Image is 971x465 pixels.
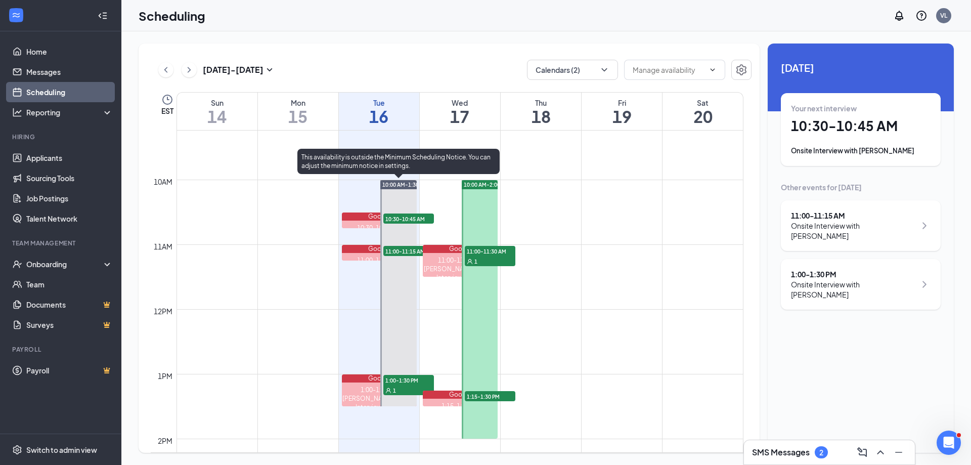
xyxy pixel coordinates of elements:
[423,245,498,253] div: Google
[342,386,417,394] div: 1:00-1:30 PM
[527,60,618,80] button: Calendars (2)ChevronDown
[98,11,108,21] svg: Collapse
[940,11,947,20] div: VL
[177,98,257,108] div: Sun
[156,435,174,446] div: 2pm
[339,98,419,108] div: Tue
[465,246,515,256] span: 11:00-11:30 AM
[383,375,434,385] span: 1:00-1:30 PM
[152,306,174,317] div: 12pm
[423,256,498,265] div: 11:00-11:30 AM
[339,108,419,125] h1: 16
[856,446,868,458] svg: ComposeMessage
[182,62,197,77] button: ChevronRight
[423,391,498,399] div: Google
[735,64,747,76] svg: Settings
[791,117,931,135] h1: 10:30 - 10:45 AM
[501,108,581,125] h1: 18
[139,7,205,24] h1: Scheduling
[161,64,171,76] svg: ChevronLeft
[26,41,113,62] a: Home
[582,108,662,125] h1: 19
[342,224,417,232] div: 10:30-10:45 AM
[791,210,916,221] div: 11:00 - 11:15 AM
[26,274,113,294] a: Team
[156,370,174,382] div: 1pm
[891,444,907,460] button: Minimize
[297,149,500,174] div: This availability is outside the Minimum Scheduling Notice. You can adjust the minimum notice in ...
[915,10,928,22] svg: QuestionInfo
[423,402,498,410] div: 1:15-1:30 PM
[385,388,391,394] svg: User
[158,62,173,77] button: ChevronLeft
[501,93,581,130] a: September 18, 2025
[26,188,113,208] a: Job Postings
[12,345,111,354] div: Payroll
[161,94,173,106] svg: Clock
[420,108,500,125] h1: 17
[26,294,113,315] a: DocumentsCrown
[12,107,22,117] svg: Analysis
[26,360,113,381] a: PayrollCrown
[339,93,419,130] a: September 16, 2025
[26,208,113,229] a: Talent Network
[12,133,111,141] div: Hiring
[152,176,174,187] div: 10am
[383,246,434,256] span: 11:00-11:15 AM
[474,258,477,265] span: 1
[420,93,500,130] a: September 17, 2025
[26,259,104,269] div: Onboarding
[791,146,931,156] div: Onsite Interview with [PERSON_NAME]
[582,93,662,130] a: September 19, 2025
[12,259,22,269] svg: UserCheck
[152,241,174,252] div: 11am
[177,108,257,125] h1: 14
[599,65,609,75] svg: ChevronDown
[633,64,704,75] input: Manage availability
[26,445,97,455] div: Switch to admin view
[342,374,417,383] div: Google
[393,387,396,394] span: 1
[26,107,113,117] div: Reporting
[177,93,257,130] a: September 14, 2025
[791,103,931,113] div: Your next interview
[11,10,21,20] svg: WorkstreamLogo
[423,265,498,308] div: [PERSON_NAME] (Onsite Interview - Hotel Maintenance at [GEOGRAPHIC_DATA] by [GEOGRAPHIC_DATA])
[258,98,338,108] div: Mon
[464,181,509,188] span: 10:00 AM-2:00 PM
[819,448,823,457] div: 2
[184,64,194,76] svg: ChevronRight
[465,391,515,401] span: 1:15-1:30 PM
[663,98,743,108] div: Sat
[26,82,113,102] a: Scheduling
[791,269,916,279] div: 1:00 - 1:30 PM
[263,64,276,76] svg: SmallChevronDown
[26,148,113,168] a: Applicants
[382,181,427,188] span: 10:00 AM-1:30 PM
[467,259,473,265] svg: User
[854,444,870,460] button: ComposeMessage
[12,239,111,247] div: Team Management
[258,93,338,130] a: September 15, 2025
[26,168,113,188] a: Sourcing Tools
[781,182,941,192] div: Other events for [DATE]
[893,446,905,458] svg: Minimize
[342,256,417,265] div: 11:00-11:15 AM
[918,278,931,290] svg: ChevronRight
[342,213,417,221] div: Google
[26,315,113,335] a: SurveysCrown
[709,66,717,74] svg: ChevronDown
[258,108,338,125] h1: 15
[161,106,173,116] span: EST
[582,98,662,108] div: Fri
[12,445,22,455] svg: Settings
[791,221,916,241] div: Onsite Interview with [PERSON_NAME]
[731,60,752,80] button: Settings
[872,444,889,460] button: ChevronUp
[383,214,434,224] span: 10:30-10:45 AM
[501,98,581,108] div: Thu
[752,447,810,458] h3: SMS Messages
[342,394,417,437] div: [PERSON_NAME] (Onsite Interview - Hotel Maintenance at [GEOGRAPHIC_DATA] by [GEOGRAPHIC_DATA])
[663,93,743,130] a: September 20, 2025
